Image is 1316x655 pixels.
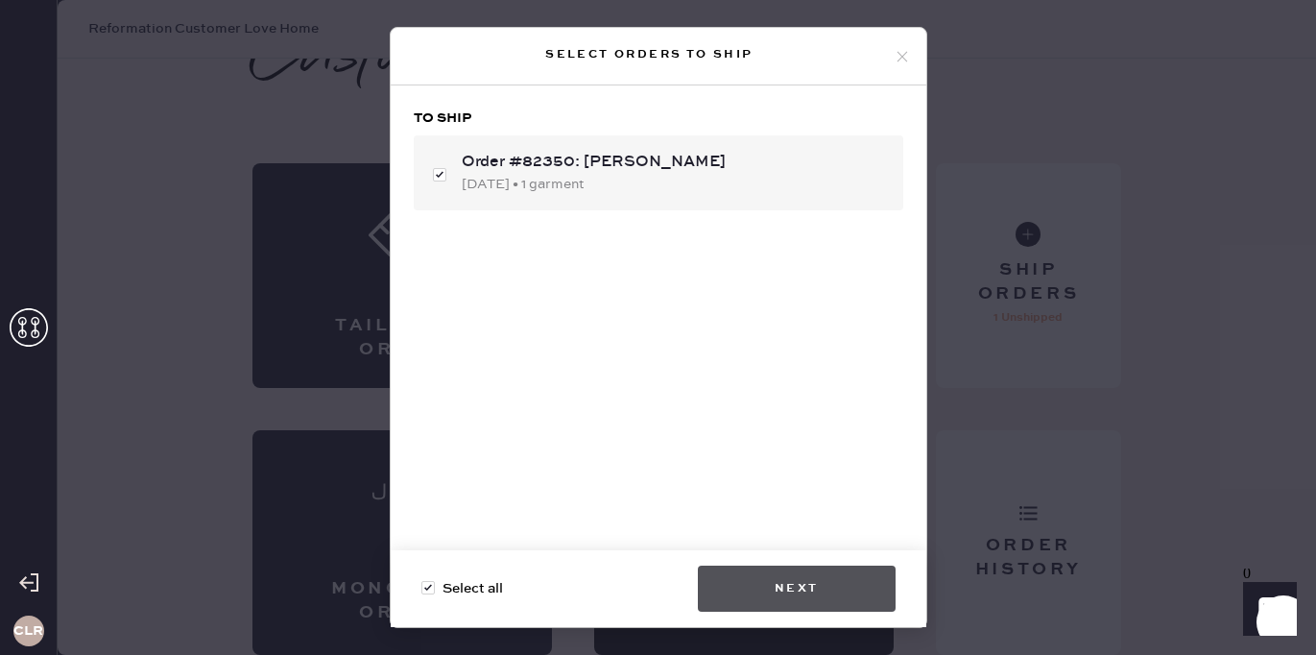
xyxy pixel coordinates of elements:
[462,174,888,195] div: [DATE] • 1 garment
[414,109,903,128] h3: To ship
[462,151,888,174] div: Order #82350: [PERSON_NAME]
[13,624,43,638] h3: CLR
[406,43,894,66] div: Select orders to ship
[443,578,503,599] span: Select all
[698,566,896,612] button: Next
[1225,569,1307,651] iframe: Front Chat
